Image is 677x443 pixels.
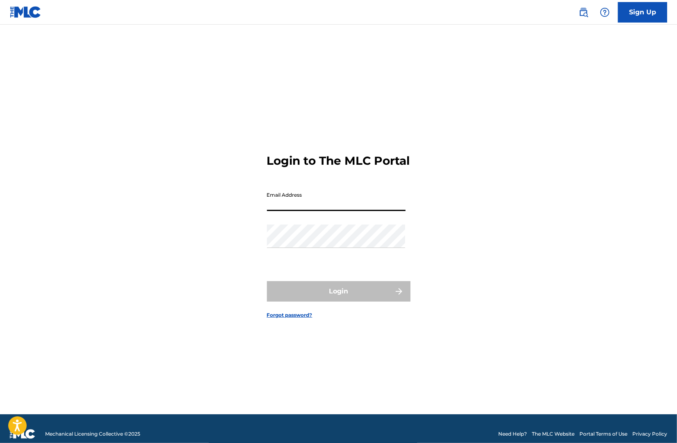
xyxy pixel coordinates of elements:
[600,7,610,17] img: help
[267,311,312,319] a: Forgot password?
[579,7,588,17] img: search
[45,430,140,438] span: Mechanical Licensing Collective © 2025
[632,430,667,438] a: Privacy Policy
[636,404,677,443] iframe: Chat Widget
[597,4,613,20] div: Help
[575,4,592,20] a: Public Search
[498,430,527,438] a: Need Help?
[10,429,35,439] img: logo
[532,430,574,438] a: The MLC Website
[618,2,667,23] a: Sign Up
[579,430,627,438] a: Portal Terms of Use
[267,154,410,168] h3: Login to The MLC Portal
[10,6,41,18] img: MLC Logo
